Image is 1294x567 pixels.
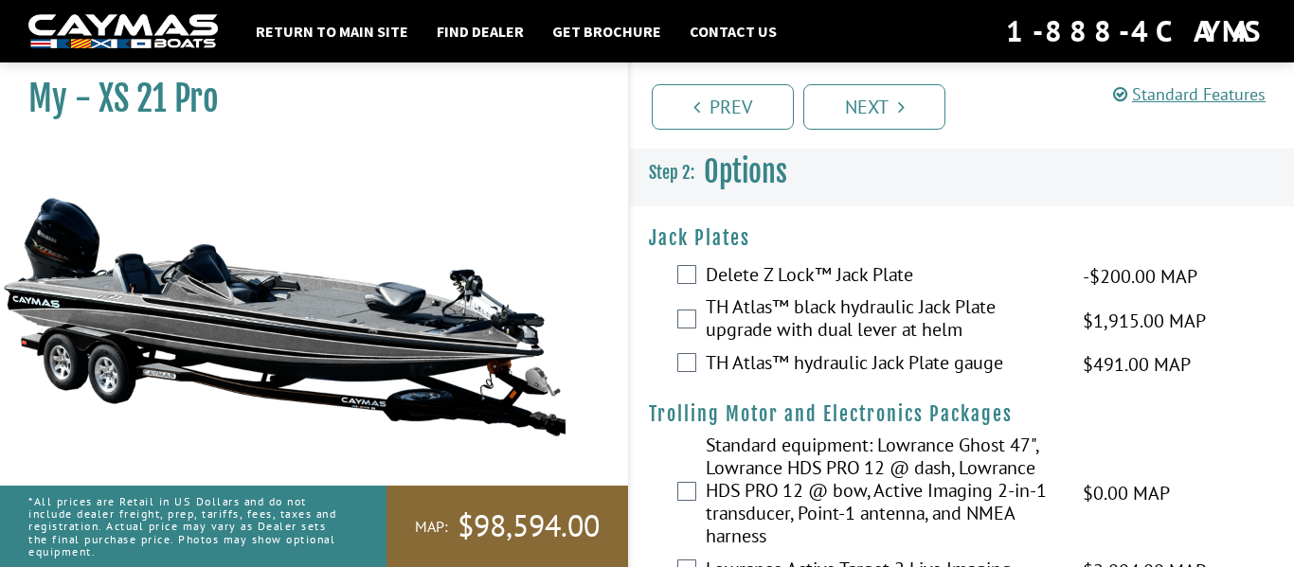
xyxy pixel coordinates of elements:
span: $98,594.00 [458,506,600,546]
a: MAP:$98,594.00 [386,486,628,567]
span: $0.00 MAP [1083,479,1170,507]
a: Contact Us [680,19,786,44]
label: Delete Z Lock™ Jack Plate [706,263,1059,291]
p: *All prices are Retail in US Dollars and do not include dealer freight, prep, tariffs, fees, taxe... [28,486,344,567]
span: $491.00 MAP [1083,350,1191,379]
a: Next [803,84,945,130]
label: TH Atlas™ black hydraulic Jack Plate upgrade with dual lever at helm [706,295,1059,346]
h4: Trolling Motor and Electronics Packages [649,402,1275,426]
a: Get Brochure [543,19,671,44]
a: Find Dealer [427,19,533,44]
span: $1,915.00 MAP [1083,307,1206,335]
a: Prev [652,84,794,130]
span: -$200.00 MAP [1083,262,1197,291]
h4: Jack Plates [649,226,1275,250]
label: Standard equipment: Lowrance Ghost 47", Lowrance HDS PRO 12 @ dash, Lowrance HDS PRO 12 @ bow, Ac... [706,434,1059,552]
h3: Options [630,137,1294,207]
span: MAP: [415,517,448,537]
ul: Pagination [647,81,1294,130]
label: TH Atlas™ hydraulic Jack Plate gauge [706,351,1059,379]
a: Return to main site [246,19,418,44]
h1: My - XS 21 Pro [28,78,581,120]
a: Standard Features [1113,83,1266,105]
div: 1-888-4CAYMAS [1006,10,1266,52]
img: white-logo-c9c8dbefe5ff5ceceb0f0178aa75bf4bb51f6bca0971e226c86eb53dfe498488.png [28,14,218,49]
